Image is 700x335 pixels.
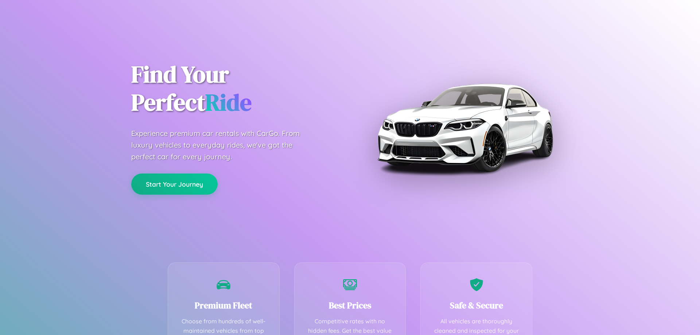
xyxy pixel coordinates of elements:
[131,61,339,117] h1: Find Your Perfect
[131,128,314,163] p: Experience premium car rentals with CarGo. From luxury vehicles to everyday rides, we've got the ...
[374,36,556,219] img: Premium BMW car rental vehicle
[432,299,521,311] h3: Safe & Secure
[306,299,395,311] h3: Best Prices
[179,299,268,311] h3: Premium Fleet
[205,86,252,118] span: Ride
[131,174,218,195] button: Start Your Journey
